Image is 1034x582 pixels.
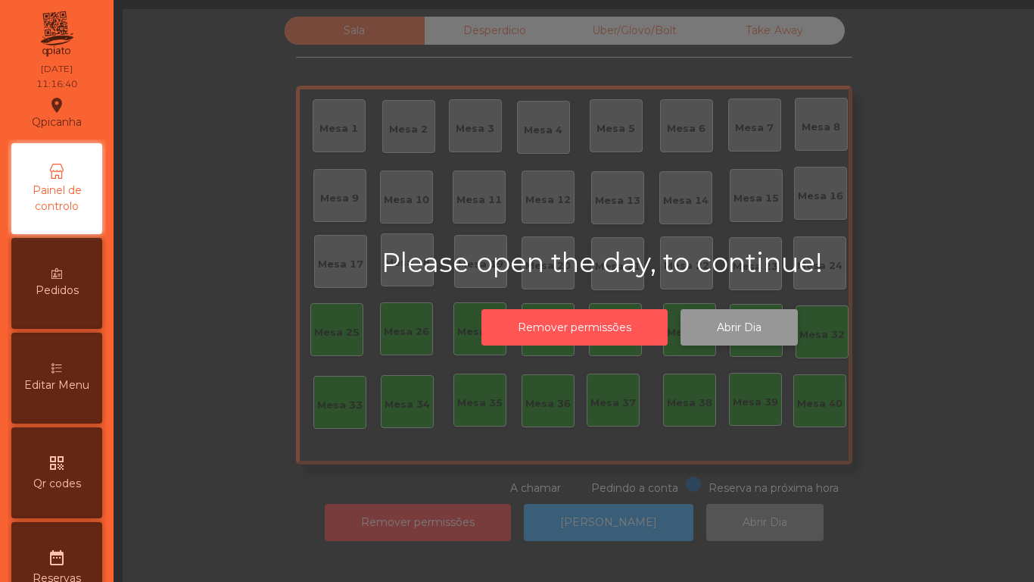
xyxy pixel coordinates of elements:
i: date_range [48,549,66,567]
div: Qpicanha [32,94,82,132]
h2: Please open the day, to continue! [382,247,899,279]
span: Qr codes [33,476,81,492]
span: Painel de controlo [15,183,98,214]
div: [DATE] [41,62,73,76]
button: Abrir Dia [681,309,798,346]
i: location_on [48,96,66,114]
span: Pedidos [36,283,79,299]
button: Remover permissões [481,309,668,346]
img: qpiato [38,8,75,61]
span: Editar Menu [24,377,89,393]
div: 11:16:40 [36,77,77,91]
i: qr_code [48,454,66,472]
